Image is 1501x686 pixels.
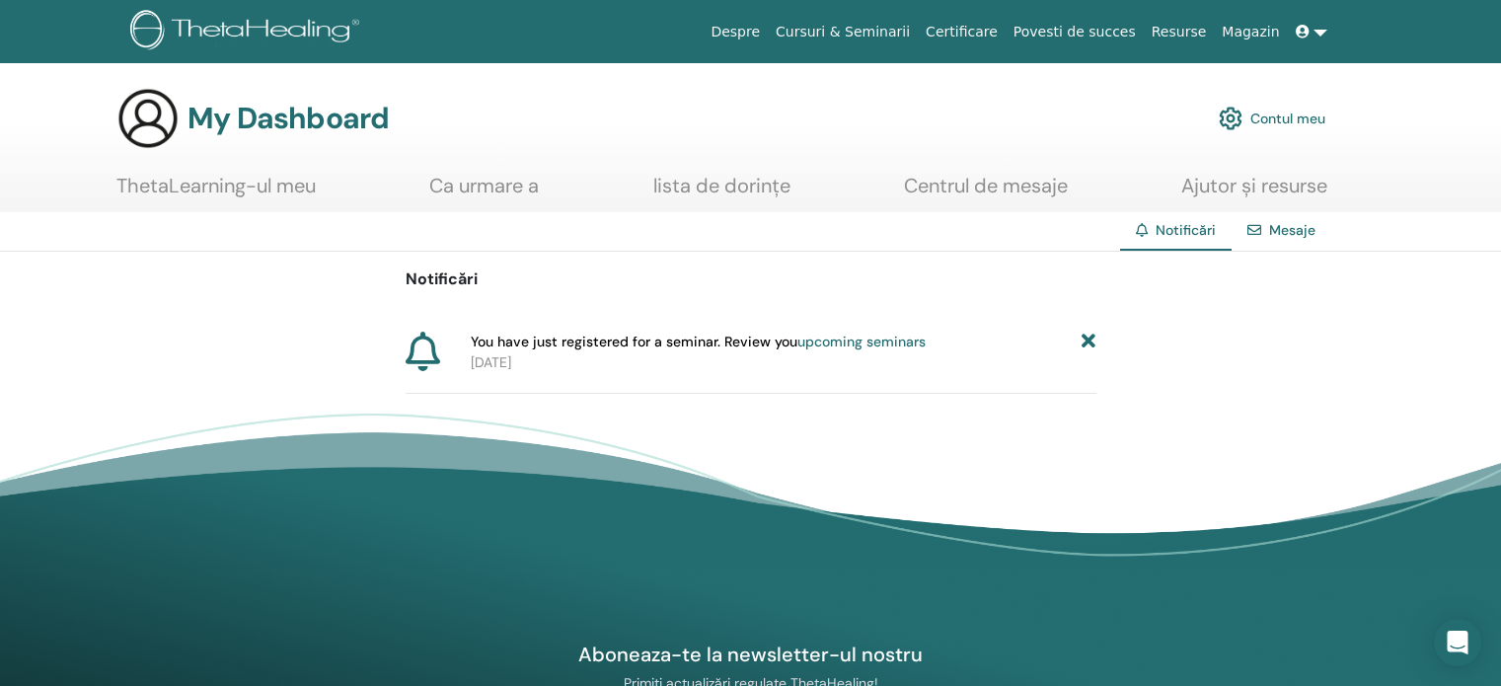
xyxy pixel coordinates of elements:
a: Contul meu [1219,97,1325,140]
a: Povesti de succes [1006,14,1144,50]
a: Ajutor și resurse [1181,174,1327,212]
a: lista de dorințe [653,174,790,212]
a: Centrul de mesaje [904,174,1068,212]
p: [DATE] [471,352,1096,373]
span: Notificări [1156,221,1216,239]
h3: My Dashboard [188,101,389,136]
a: Despre [703,14,768,50]
a: Resurse [1144,14,1215,50]
a: Cursuri & Seminarii [768,14,918,50]
div: Open Intercom Messenger [1434,619,1481,666]
a: Certificare [918,14,1006,50]
img: cog.svg [1219,102,1242,135]
span: You have just registered for a seminar. Review you [471,332,926,352]
img: logo.png [130,10,366,54]
p: Notificări [406,267,1096,291]
a: Mesaje [1269,221,1315,239]
a: Magazin [1214,14,1287,50]
h4: Aboneaza-te la newsletter-ul nostru [523,642,979,667]
a: ThetaLearning-ul meu [116,174,316,212]
a: Ca urmare a [429,174,539,212]
img: generic-user-icon.jpg [116,87,180,150]
a: upcoming seminars [797,333,926,350]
